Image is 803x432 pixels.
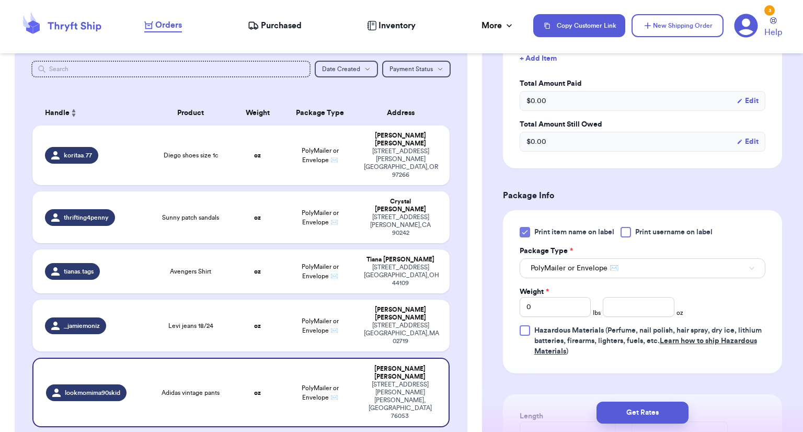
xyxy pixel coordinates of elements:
[737,96,759,106] button: Edit
[533,14,625,37] button: Copy Customer Link
[481,19,514,32] div: More
[367,19,416,32] a: Inventory
[254,323,261,329] strong: oz
[248,19,302,32] a: Purchased
[593,309,601,317] span: lbs
[283,100,358,126] th: Package Type
[358,100,450,126] th: Address
[64,213,109,222] span: thrifting4penny
[737,137,759,147] button: Edit
[534,227,614,237] span: Print item name on label
[144,19,182,32] a: Orders
[389,66,433,72] span: Payment Status
[526,137,546,147] span: $ 0.00
[155,19,182,31] span: Orders
[364,132,437,147] div: [PERSON_NAME] [PERSON_NAME]
[520,258,765,278] button: PolyMailer or Envelope ✉️
[520,119,765,130] label: Total Amount Still Owed
[254,152,261,158] strong: oz
[162,389,220,397] span: Adidas vintage pants
[378,19,416,32] span: Inventory
[64,267,94,276] span: tianas.tags
[302,264,339,279] span: PolyMailer or Envelope ✉️
[534,327,762,355] span: (Perfume, nail polish, hair spray, dry ice, lithium batteries, firearms, lighters, fuels, etc. )
[302,318,339,334] span: PolyMailer or Envelope ✉️
[70,107,78,119] button: Sort ascending
[164,151,218,160] span: Diego shoes size 1c
[596,402,689,424] button: Get Rates
[764,17,782,39] a: Help
[64,322,100,330] span: _jamiemoniz
[764,26,782,39] span: Help
[734,14,758,38] a: 3
[531,263,618,274] span: PolyMailer or Envelope ✉️
[764,5,775,16] div: 3
[64,151,92,160] span: koritaa.77
[65,389,120,397] span: lookmomima90skid
[302,147,339,163] span: PolyMailer or Envelope ✉️
[364,381,436,420] div: [STREET_ADDRESS][PERSON_NAME] [PERSON_NAME] , [GEOGRAPHIC_DATA] 76053
[364,264,437,287] div: [STREET_ADDRESS] [GEOGRAPHIC_DATA] , OH 44109
[364,306,437,322] div: [PERSON_NAME] [PERSON_NAME]
[364,322,437,345] div: [STREET_ADDRESS] [GEOGRAPHIC_DATA] , MA 02719
[632,14,724,37] button: New Shipping Order
[676,309,683,317] span: oz
[364,198,437,213] div: Crystal [PERSON_NAME]
[515,47,770,70] button: + Add Item
[261,19,302,32] span: Purchased
[520,287,549,297] label: Weight
[302,210,339,225] span: PolyMailer or Envelope ✉️
[520,78,765,89] label: Total Amount Paid
[503,189,782,202] h3: Package Info
[364,147,437,179] div: [STREET_ADDRESS][PERSON_NAME] [GEOGRAPHIC_DATA] , OR 97266
[233,100,283,126] th: Weight
[31,61,311,77] input: Search
[322,66,360,72] span: Date Created
[170,267,211,276] span: Avengers Shirt
[254,268,261,275] strong: oz
[534,327,604,334] span: Hazardous Materials
[162,213,219,222] span: Sunny patch sandals
[315,61,378,77] button: Date Created
[526,96,546,106] span: $ 0.00
[45,108,70,119] span: Handle
[254,214,261,221] strong: oz
[635,227,713,237] span: Print username on label
[364,213,437,237] div: [STREET_ADDRESS] [PERSON_NAME] , CA 90242
[364,256,437,264] div: Tiana [PERSON_NAME]
[149,100,233,126] th: Product
[364,365,436,381] div: [PERSON_NAME] [PERSON_NAME]
[254,390,261,396] strong: oz
[382,61,451,77] button: Payment Status
[302,385,339,401] span: PolyMailer or Envelope ✉️
[520,246,573,256] label: Package Type
[168,322,213,330] span: Levi jeans 18/24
